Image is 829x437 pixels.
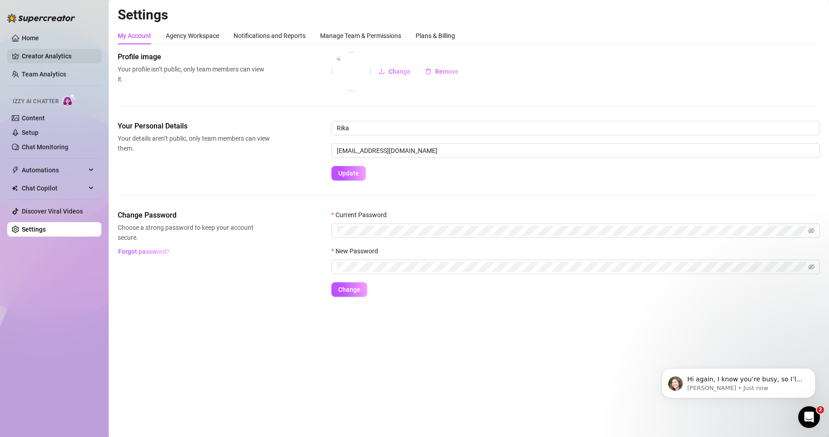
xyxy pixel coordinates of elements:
a: Settings [22,226,46,233]
a: Content [22,114,45,122]
div: Notifications and Reports [234,31,306,41]
span: delete [425,68,431,75]
img: AI Chatter [62,94,76,107]
span: eye-invisible [808,228,815,234]
span: Change Password [118,210,270,221]
div: Plans & Billing [416,31,455,41]
button: Change [331,282,367,297]
input: New Password [337,262,806,272]
span: Change [388,68,411,75]
span: upload [379,68,385,75]
span: Your details aren’t public, only team members can view them. [118,133,270,153]
span: Update [338,170,359,177]
span: Your Personal Details [118,121,270,132]
span: Chat Copilot [22,181,86,195]
a: Chat Monitoring [22,143,68,151]
div: Manage Team & Permissions [320,31,401,41]
label: New Password [331,246,384,256]
h2: Settings [118,6,820,24]
div: My Account [118,31,151,41]
span: eye-invisible [808,264,815,270]
a: Creator Analytics [22,49,94,63]
span: 2 [817,406,824,413]
span: thunderbolt [12,166,19,174]
span: Change [338,286,360,293]
span: Remove [435,68,459,75]
span: Choose a strong password to keep your account secure. [118,223,270,242]
iframe: Intercom notifications message [648,349,829,413]
span: Forgot password? [118,248,169,255]
span: Izzy AI Chatter [13,97,58,106]
img: Chat Copilot [12,185,18,191]
button: Change [371,64,418,79]
label: Current Password [331,210,393,220]
span: Automations [22,163,86,177]
a: Discover Viral Videos [22,208,83,215]
img: logo-BBDzfeDw.svg [7,14,75,23]
input: Enter name [331,121,820,135]
a: Team Analytics [22,71,66,78]
span: Your profile isn’t public, only team members can view it. [118,64,270,84]
button: Remove [418,64,466,79]
input: Enter new email [331,143,820,158]
button: Update [331,166,366,180]
img: profilePics%2FhWBtxHm07TXIVeu6xffS7jFNl4B2.jpeg [332,52,371,91]
a: Setup [22,129,38,136]
a: Home [22,34,39,42]
div: Agency Workspace [166,31,219,41]
button: Forgot password? [118,244,169,259]
iframe: Intercom live chat [798,406,820,428]
input: Current Password [337,226,806,236]
span: Profile image [118,52,270,62]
